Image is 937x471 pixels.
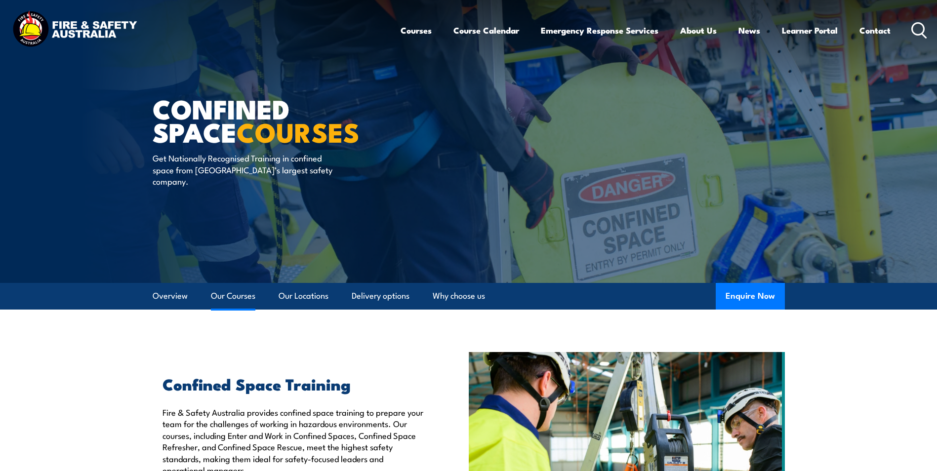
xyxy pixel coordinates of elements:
h1: Confined Space [153,97,397,143]
a: Emergency Response Services [541,17,658,43]
a: Delivery options [352,283,409,309]
a: About Us [680,17,717,43]
a: Our Courses [211,283,255,309]
p: Get Nationally Recognised Training in confined space from [GEOGRAPHIC_DATA]’s largest safety comp... [153,152,333,187]
h2: Confined Space Training [163,377,423,391]
button: Enquire Now [716,283,785,310]
strong: COURSES [237,111,360,152]
a: Courses [401,17,432,43]
a: News [738,17,760,43]
a: Course Calendar [453,17,519,43]
a: Contact [859,17,891,43]
a: Overview [153,283,188,309]
a: Learner Portal [782,17,838,43]
a: Our Locations [279,283,328,309]
a: Why choose us [433,283,485,309]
